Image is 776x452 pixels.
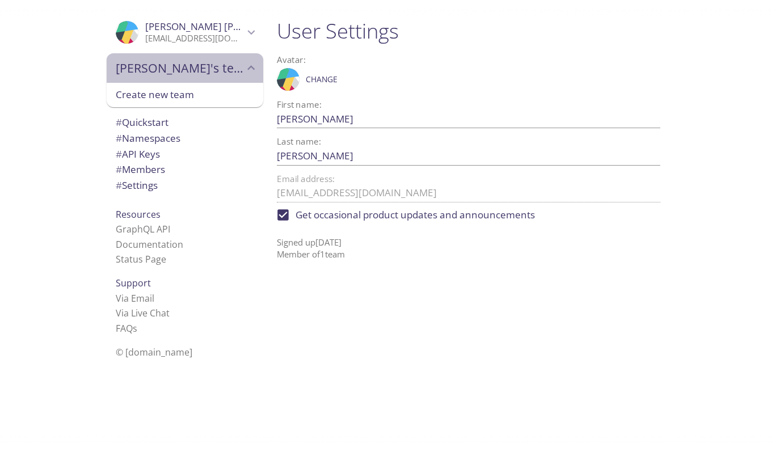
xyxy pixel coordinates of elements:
[277,18,660,44] h1: User Settings
[116,179,158,192] span: Settings
[116,163,122,176] span: #
[116,87,254,102] span: Create new team
[107,14,263,51] div: Paul Felce
[116,60,244,76] span: [PERSON_NAME]'s team
[107,130,263,146] div: Namespaces
[116,208,161,221] span: Resources
[116,179,122,192] span: #
[303,70,340,88] button: Change
[296,208,535,222] span: Get occasional product updates and announcements
[116,147,122,160] span: #
[107,53,263,83] div: Paul's team
[277,137,321,146] label: Last name:
[116,253,166,265] a: Status Page
[277,56,614,64] label: Avatar:
[116,132,180,145] span: Namespaces
[107,115,263,130] div: Quickstart
[116,277,151,289] span: Support
[133,322,137,335] span: s
[107,162,263,178] div: Members
[116,163,165,176] span: Members
[116,116,122,129] span: #
[277,175,335,183] label: Email address:
[116,307,170,319] a: Via Live Chat
[306,73,338,86] span: Change
[277,227,660,261] p: Signed up [DATE] Member of 1 team
[277,175,660,202] div: Contact us if you need to change your email
[116,238,183,251] a: Documentation
[116,292,154,305] a: Via Email
[116,116,168,129] span: Quickstart
[107,83,263,108] div: Create new team
[116,223,170,235] a: GraphQL API
[116,346,192,358] span: © [DOMAIN_NAME]
[145,33,244,44] p: [EMAIL_ADDRESS][DOMAIN_NAME]
[107,178,263,193] div: Team Settings
[116,147,160,160] span: API Keys
[116,322,137,335] a: FAQ
[277,100,322,109] label: First name:
[116,132,122,145] span: #
[145,20,301,33] span: [PERSON_NAME] [PERSON_NAME]
[107,146,263,162] div: API Keys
